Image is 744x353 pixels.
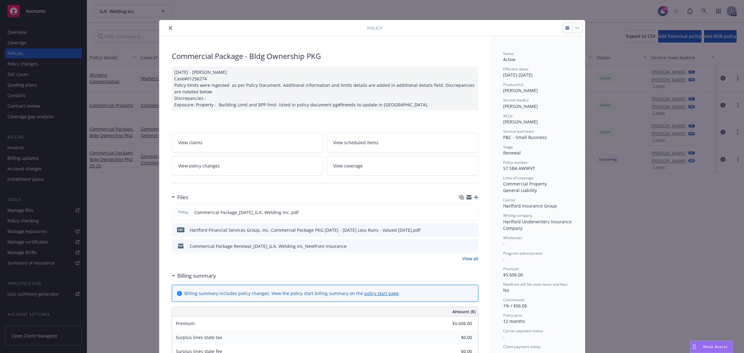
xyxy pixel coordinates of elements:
[503,287,509,293] span: No
[703,344,728,349] span: Nova Assist
[436,319,476,328] input: 0.00
[327,156,478,176] a: View coverage
[503,56,516,62] span: Active
[503,282,568,287] span: Newfront will file state taxes and fees
[436,333,476,342] input: 0.00
[503,203,557,209] span: Hartford Insurance Group
[503,266,519,271] span: Premium
[172,66,478,110] div: [DATE] - [PERSON_NAME] Case#01256274 Policy limits were Ingested as per Policy Document. Addition...
[503,318,525,324] span: 12 months
[503,187,573,194] div: General Liability
[364,290,399,296] a: policy start page
[190,243,347,249] div: Commerical Package Renewal_[DATE]_G.K. Welding Inc_Newfront Insurance
[470,209,476,216] button: preview file
[460,243,465,249] button: download file
[367,25,382,31] span: Policy
[503,256,505,262] span: -
[172,272,216,280] div: Billing summary
[503,219,573,231] span: Hartford Underwriters Insurance Company
[172,193,188,201] div: Files
[503,197,516,203] span: Carrier
[503,235,523,240] span: Wholesaler
[470,227,476,233] button: preview file
[503,150,521,156] span: Renewal
[172,133,323,152] a: View claims
[503,160,528,165] span: Policy number
[690,341,733,353] button: Nova Assist
[690,341,698,353] div: Drag to move
[167,24,174,32] button: close
[503,241,505,247] span: -
[503,119,538,125] span: [PERSON_NAME]
[177,272,216,280] h3: Billing summary
[460,209,465,216] button: download file
[503,113,512,118] span: AC(s)
[503,303,527,309] span: 1% / $56.06
[503,103,538,109] span: [PERSON_NAME]
[460,227,465,233] button: download file
[177,209,189,215] span: Policy
[172,51,478,61] div: Commercial Package - Bldg Ownership PKG
[503,82,523,87] span: Producer(s)
[177,193,188,201] h3: Files
[172,156,323,176] a: View policy changes
[470,243,476,249] button: preview file
[503,334,505,340] span: -
[503,66,529,72] span: Effective dates
[503,297,525,302] span: Commission
[503,165,535,171] span: 57 SBA AW9FVT
[503,66,573,78] div: [DATE] - [DATE]
[327,133,478,152] a: View scheduled items
[178,163,220,169] span: View policy changes
[190,227,420,233] div: Hartford Financial Services Group, Inc. Commercial Package PKG [DATE] - [DATE] Loss Runs - Valued...
[503,181,573,187] div: Commercial Property
[176,334,222,340] span: Surplus lines state tax
[503,129,534,134] span: Service lead team
[503,87,538,93] span: [PERSON_NAME]
[503,272,523,278] span: $5,606.00
[503,213,532,218] span: Writing company
[503,251,543,256] span: Program administrator
[503,134,547,140] span: P&C - Small Business
[194,209,299,216] span: Commerical Package_[DATE]_G.K. Welding Inc..pdf
[452,308,476,315] span: Amount ($)
[503,51,514,56] span: Status
[176,320,195,326] span: Premium
[503,328,543,333] span: Carrier payment status
[462,255,478,262] a: View all
[503,313,522,318] span: Policy term
[503,97,529,103] span: Service lead(s)
[178,139,202,146] span: View claims
[503,175,534,181] span: Lines of coverage
[503,144,513,150] span: Stage
[333,139,379,146] span: View scheduled items
[184,290,400,297] div: Billing summary includes policy changes. View the policy start billing summary on the .
[503,344,541,349] span: Client payment status
[333,163,363,169] span: View coverage
[177,227,184,232] span: pdf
